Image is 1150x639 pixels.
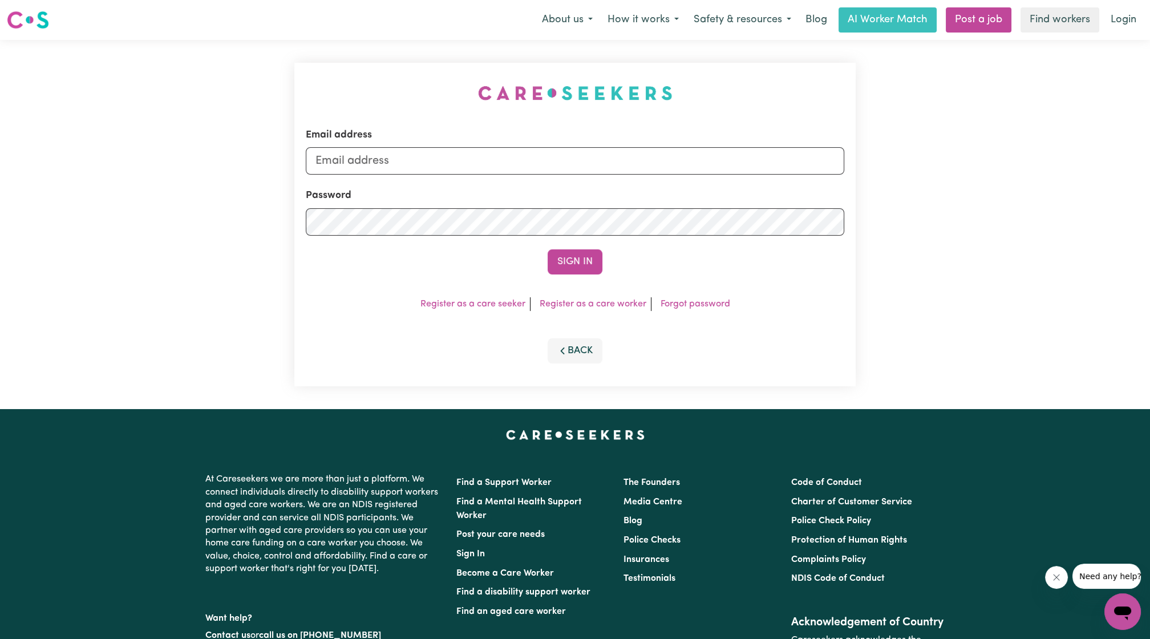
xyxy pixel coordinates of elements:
button: About us [534,8,600,32]
a: Find a Support Worker [456,478,552,487]
a: Forgot password [661,300,730,309]
button: Safety & resources [686,8,799,32]
a: Media Centre [623,498,682,507]
a: Login [1104,7,1143,33]
a: Register as a care worker [540,300,646,309]
a: Testimonials [623,574,675,583]
a: NDIS Code of Conduct [791,574,885,583]
iframe: Close message [1045,566,1068,589]
a: The Founders [623,478,680,487]
a: Code of Conduct [791,478,862,487]
a: Careseekers logo [7,7,49,33]
a: Complaints Policy [791,555,866,564]
p: At Careseekers we are more than just a platform. We connect individuals directly to disability su... [205,468,443,580]
a: Insurances [623,555,669,564]
a: Protection of Human Rights [791,536,907,545]
h2: Acknowledgement of Country [791,616,945,629]
iframe: Message from company [1072,564,1141,589]
a: Post a job [946,7,1011,33]
a: Police Check Policy [791,516,871,525]
button: Back [548,338,602,363]
a: Blog [799,7,834,33]
a: Blog [623,516,642,525]
a: Police Checks [623,536,681,545]
a: Post your care needs [456,530,545,539]
a: Charter of Customer Service [791,498,912,507]
input: Email address [306,147,844,175]
a: Register as a care seeker [420,300,525,309]
a: Careseekers home page [506,430,645,439]
label: Email address [306,128,372,143]
img: Careseekers logo [7,10,49,30]
iframe: Button to launch messaging window [1104,593,1141,630]
a: Sign In [456,549,485,559]
a: Find an aged care worker [456,607,566,616]
a: AI Worker Match [839,7,937,33]
a: Find workers [1021,7,1099,33]
label: Password [306,188,351,203]
a: Become a Care Worker [456,569,554,578]
button: How it works [600,8,686,32]
span: Need any help? [7,8,69,17]
button: Sign In [548,249,602,274]
p: Want help? [205,608,443,625]
a: Find a disability support worker [456,588,590,597]
a: Find a Mental Health Support Worker [456,498,582,520]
